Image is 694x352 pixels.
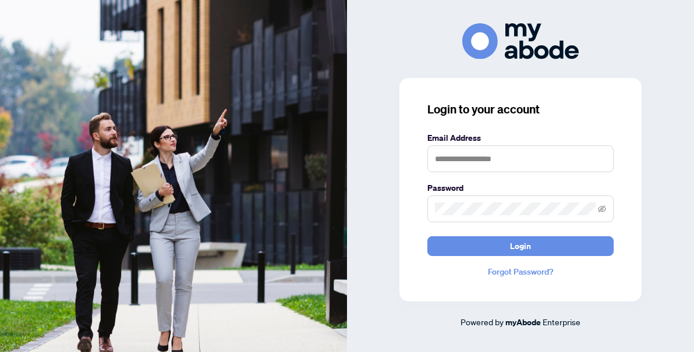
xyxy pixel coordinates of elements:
[461,317,504,327] span: Powered by
[543,317,580,327] span: Enterprise
[505,316,541,329] a: myAbode
[510,237,531,255] span: Login
[462,23,579,59] img: ma-logo
[427,101,614,118] h3: Login to your account
[427,236,614,256] button: Login
[427,182,614,194] label: Password
[427,265,614,278] a: Forgot Password?
[427,131,614,144] label: Email Address
[598,205,606,213] span: eye-invisible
